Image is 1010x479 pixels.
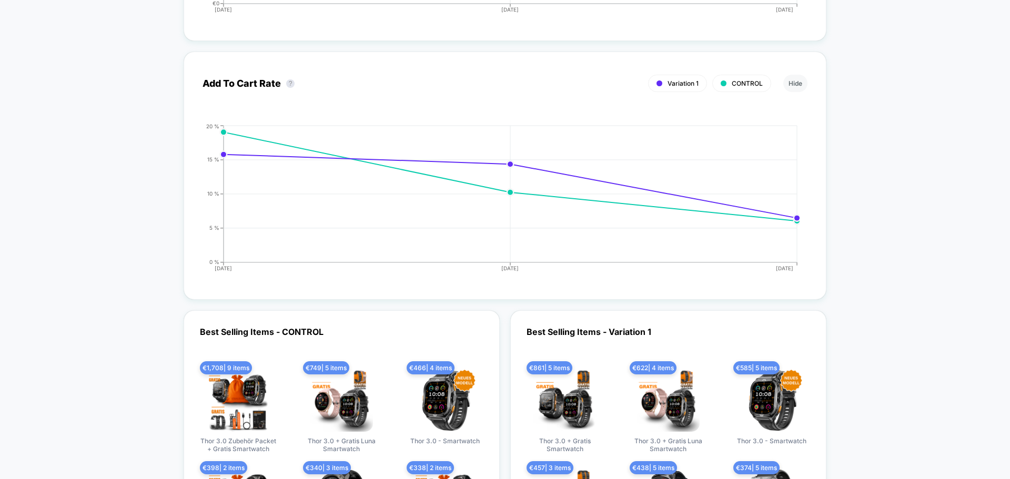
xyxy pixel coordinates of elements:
[527,361,572,374] span: € 861 | 5 items
[207,156,219,162] tspan: 15 %
[286,79,295,88] button: ?
[502,6,519,13] tspan: [DATE]
[209,225,219,231] tspan: 5 %
[215,265,232,271] tspan: [DATE]
[733,461,780,474] span: € 374 | 5 items
[302,437,381,453] span: Thor 3.0 + Gratis Luna Smartwatch
[407,461,454,474] span: € 338 | 2 items
[630,361,676,374] span: € 622 | 4 items
[199,437,278,453] span: Thor 3.0 Zubehör Packet + Gratis Smartwatch
[733,361,780,374] span: € 585 | 5 items
[207,369,270,432] img: produt
[637,369,700,432] img: produt
[783,75,807,92] button: Hide
[192,123,797,281] div: ADD_TO_CART_RATE
[303,461,351,474] span: € 340 | 3 items
[303,361,349,374] span: € 749 | 5 items
[776,6,794,13] tspan: [DATE]
[533,369,597,432] img: produt
[200,461,247,474] span: € 398 | 2 items
[668,79,699,87] span: Variation 1
[629,437,708,453] span: Thor 3.0 + Gratis Luna Smartwatch
[207,190,219,197] tspan: 10 %
[200,361,252,374] span: € 1,708 | 9 items
[732,79,763,87] span: CONTROL
[527,461,573,474] span: € 457 | 3 items
[407,361,454,374] span: € 466 | 4 items
[410,437,480,445] span: Thor 3.0 - Smartwatch
[206,123,219,129] tspan: 20 %
[776,265,794,271] tspan: [DATE]
[310,369,373,432] img: produt
[502,265,519,271] tspan: [DATE]
[215,6,232,13] tspan: [DATE]
[209,259,219,265] tspan: 0 %
[630,461,677,474] span: € 438 | 5 items
[526,437,604,453] span: Thor 3.0 + Gratis Smartwatch
[740,369,803,432] img: produt
[413,369,477,432] img: produt
[737,437,806,445] span: Thor 3.0 - Smartwatch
